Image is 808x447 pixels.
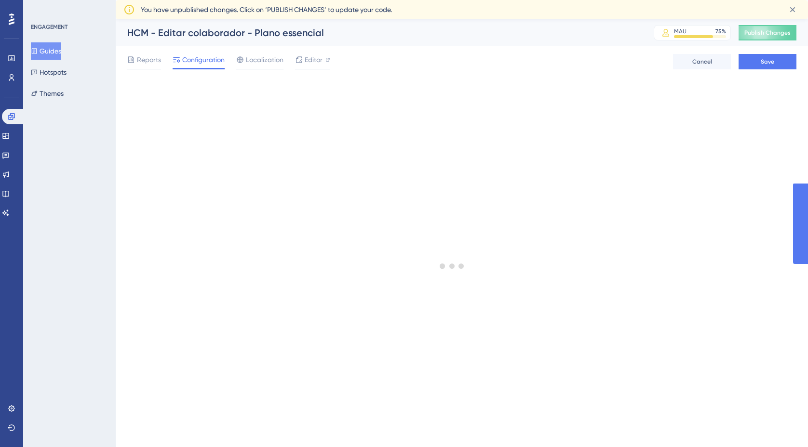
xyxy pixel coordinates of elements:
button: Cancel [673,54,731,69]
span: You have unpublished changes. Click on ‘PUBLISH CHANGES’ to update your code. [141,4,392,15]
span: Reports [137,54,161,66]
div: MAU [674,27,687,35]
span: Localization [246,54,283,66]
button: Themes [31,85,64,102]
div: ENGAGEMENT [31,23,67,31]
button: Publish Changes [739,25,796,40]
div: HCM - Editar colaborador - Plano essencial [127,26,630,39]
button: Hotspots [31,64,67,81]
span: Save [761,58,774,66]
span: Cancel [692,58,712,66]
div: 75 % [715,27,726,35]
button: Guides [31,42,61,60]
span: Configuration [182,54,225,66]
span: Publish Changes [744,29,791,37]
button: Save [739,54,796,69]
span: Editor [305,54,323,66]
iframe: UserGuiding AI Assistant Launcher [768,409,796,438]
